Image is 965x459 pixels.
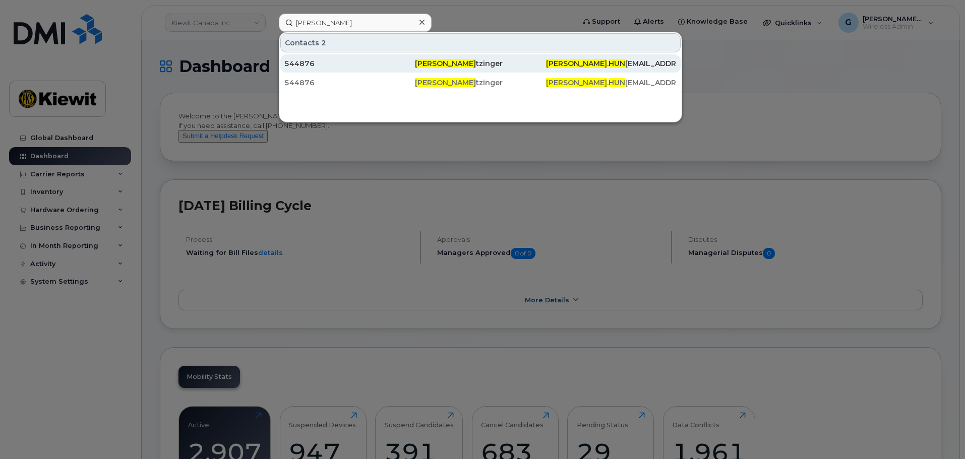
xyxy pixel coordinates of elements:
[415,59,476,68] span: [PERSON_NAME]
[321,38,326,48] span: 2
[609,78,625,87] span: HUN
[280,33,681,52] div: Contacts
[609,59,625,68] span: HUN
[546,78,677,88] div: . [EMAIL_ADDRESS][PERSON_NAME][DOMAIN_NAME]
[284,58,415,69] div: 544876
[280,74,681,92] a: 544876[PERSON_NAME]tzinger[PERSON_NAME].HUN[EMAIL_ADDRESS][PERSON_NAME][DOMAIN_NAME]
[280,54,681,73] a: 544876[PERSON_NAME]tzinger[PERSON_NAME].HUN[EMAIL_ADDRESS][PERSON_NAME][DOMAIN_NAME]
[921,415,957,451] iframe: Messenger Launcher
[415,58,546,69] div: tzinger
[415,78,476,87] span: [PERSON_NAME]
[546,59,607,68] span: [PERSON_NAME]
[546,78,607,87] span: [PERSON_NAME]
[284,78,415,88] div: 544876
[546,58,677,69] div: . [EMAIL_ADDRESS][PERSON_NAME][DOMAIN_NAME]
[415,78,546,88] div: tzinger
